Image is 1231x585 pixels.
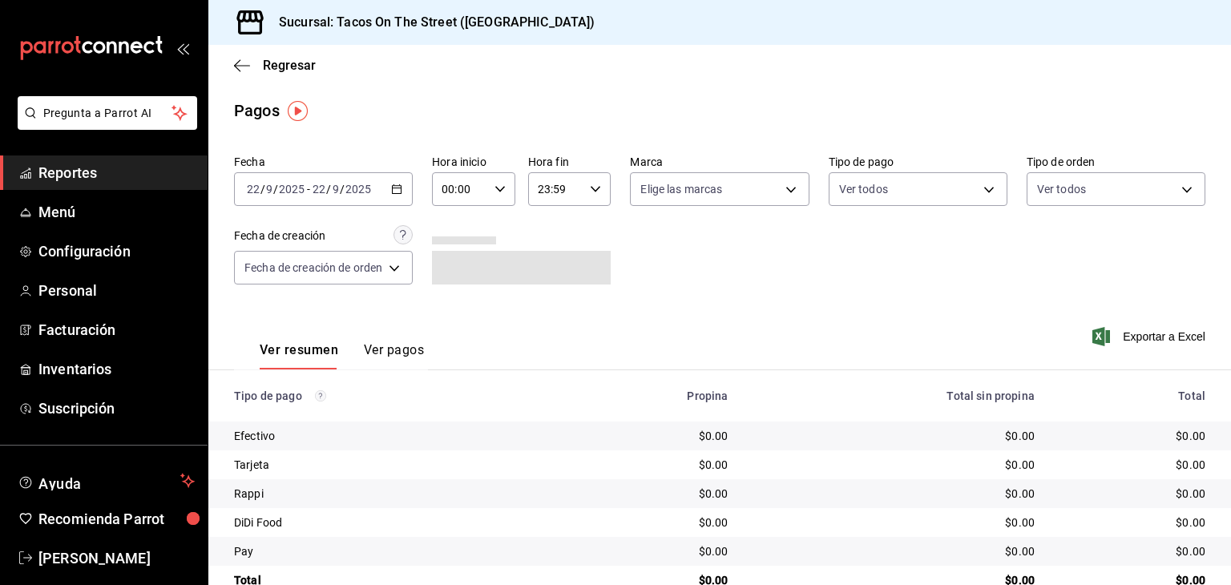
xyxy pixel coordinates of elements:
button: open_drawer_menu [176,42,189,54]
button: Exportar a Excel [1096,327,1205,346]
button: Ver pagos [364,342,424,369]
div: $0.00 [574,428,728,444]
span: Ver todos [1037,181,1086,197]
div: $0.00 [1060,428,1205,444]
div: Propina [574,389,728,402]
input: -- [265,183,273,196]
div: Rappi [234,486,548,502]
input: -- [246,183,260,196]
span: Inventarios [38,358,195,380]
input: -- [312,183,326,196]
span: Facturación [38,319,195,341]
input: ---- [278,183,305,196]
div: $0.00 [574,543,728,559]
button: Regresar [234,58,316,73]
label: Tipo de orden [1027,156,1205,167]
div: $0.00 [753,486,1035,502]
div: Efectivo [234,428,548,444]
input: ---- [345,183,372,196]
div: $0.00 [574,486,728,502]
span: / [326,183,331,196]
label: Fecha [234,156,413,167]
div: navigation tabs [260,342,424,369]
div: $0.00 [574,514,728,531]
span: Regresar [263,58,316,73]
div: Total sin propina [753,389,1035,402]
span: Recomienda Parrot [38,508,195,530]
button: Ver resumen [260,342,338,369]
a: Pregunta a Parrot AI [11,116,197,133]
div: Pay [234,543,548,559]
div: $0.00 [753,543,1035,559]
div: Tipo de pago [234,389,548,402]
div: $0.00 [753,428,1035,444]
span: Personal [38,280,195,301]
div: $0.00 [1060,543,1205,559]
div: $0.00 [753,457,1035,473]
span: Suscripción [38,397,195,419]
span: / [340,183,345,196]
input: -- [332,183,340,196]
span: Elige las marcas [640,181,722,197]
label: Hora fin [528,156,611,167]
span: Ver todos [839,181,888,197]
div: Pagos [234,99,280,123]
div: Total [1060,389,1205,402]
span: Menú [38,201,195,223]
span: / [260,183,265,196]
div: $0.00 [574,457,728,473]
div: $0.00 [1060,457,1205,473]
div: $0.00 [753,514,1035,531]
div: $0.00 [1060,514,1205,531]
div: $0.00 [1060,486,1205,502]
span: Fecha de creación de orden [244,260,382,276]
label: Hora inicio [432,156,515,167]
span: [PERSON_NAME] [38,547,195,569]
svg: Los pagos realizados con Pay y otras terminales son montos brutos. [315,390,326,401]
div: DiDi Food [234,514,548,531]
label: Marca [630,156,809,167]
span: Reportes [38,162,195,184]
div: Tarjeta [234,457,548,473]
span: Pregunta a Parrot AI [43,105,172,122]
img: Tooltip marker [288,101,308,121]
span: Ayuda [38,471,174,490]
span: - [307,183,310,196]
button: Pregunta a Parrot AI [18,96,197,130]
div: Fecha de creación [234,228,325,244]
span: Configuración [38,240,195,262]
h3: Sucursal: Tacos On The Street ([GEOGRAPHIC_DATA]) [266,13,595,32]
label: Tipo de pago [829,156,1007,167]
span: / [273,183,278,196]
